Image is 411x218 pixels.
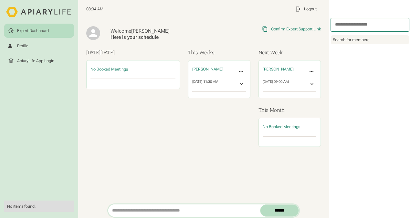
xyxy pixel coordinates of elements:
[4,54,74,68] a: ApiaryLife App Login
[17,58,54,63] div: ApiaryLife App Login
[258,49,321,56] h3: Next Week
[4,24,74,38] a: Expert Dashboard
[90,67,128,71] span: No Booked Meetings
[86,6,103,12] span: 08:34 AM
[17,43,28,49] div: Profile
[111,34,215,40] div: Here is your schedule
[192,80,218,89] div: [DATE] 11:30 AM
[131,28,170,34] span: [PERSON_NAME]
[331,35,409,44] div: Search for members
[17,28,49,33] div: Expert Dashboard
[258,106,321,114] h3: This Month
[86,49,180,56] h3: [DATE]
[271,27,321,32] div: Confirm Expert Support Link
[304,6,317,12] div: Logout
[192,67,223,71] span: [PERSON_NAME]
[291,2,321,16] a: Logout
[263,80,289,89] div: [DATE] 09:00 AM
[111,28,215,34] div: Welcome
[4,39,74,53] a: Profile
[263,67,294,71] span: [PERSON_NAME]
[188,49,250,56] h3: This Weeks
[7,204,71,209] div: No items found.
[263,124,300,129] span: No Booked Meetings
[100,49,115,56] span: [DATE]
